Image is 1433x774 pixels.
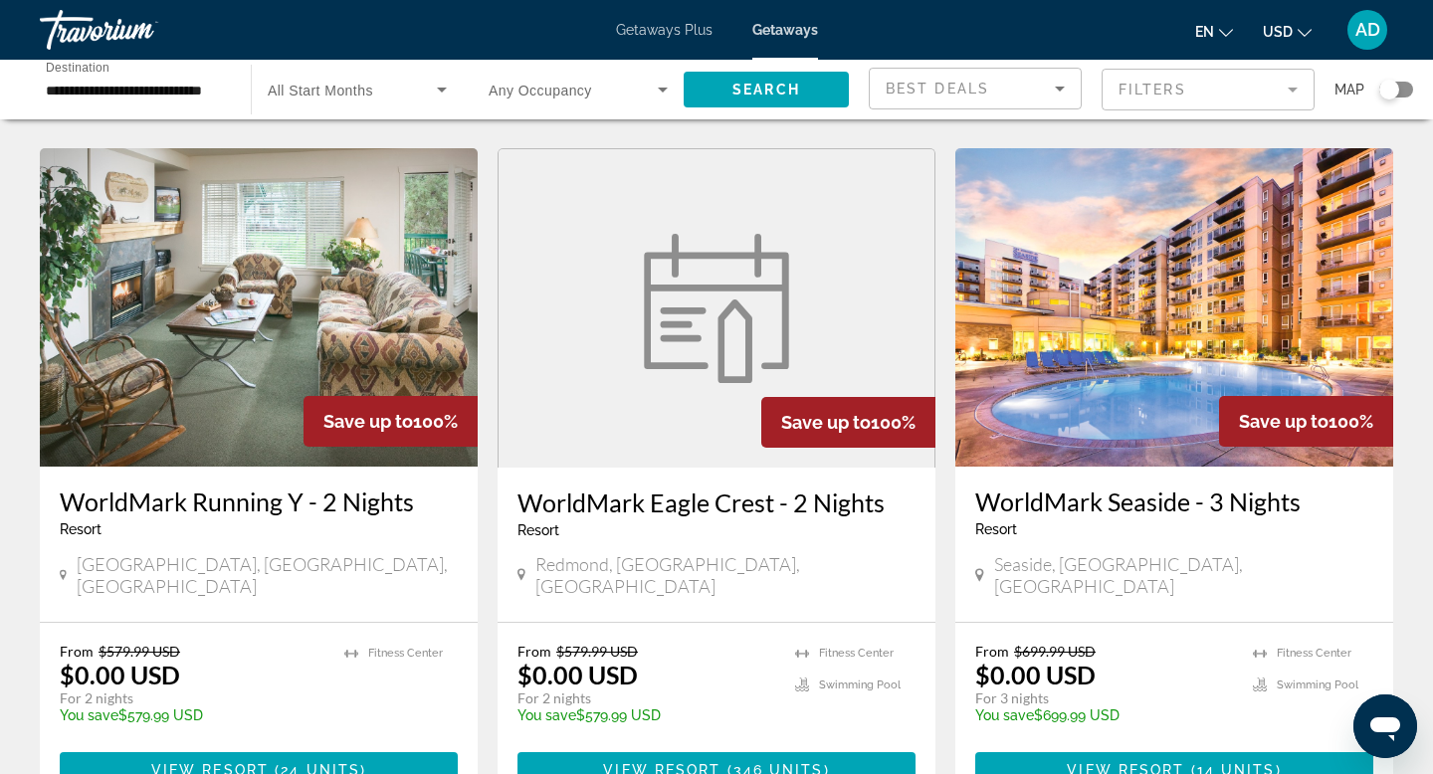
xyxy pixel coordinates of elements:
[99,643,180,660] span: $579.99 USD
[975,643,1009,660] span: From
[1263,24,1293,40] span: USD
[1341,9,1393,51] button: User Menu
[517,522,559,538] span: Resort
[761,397,935,448] div: 100%
[60,521,102,537] span: Resort
[517,689,775,707] p: For 2 nights
[994,553,1373,597] span: Seaside, [GEOGRAPHIC_DATA], [GEOGRAPHIC_DATA]
[60,707,324,723] p: $579.99 USD
[1277,647,1351,660] span: Fitness Center
[886,77,1065,100] mat-select: Sort by
[1195,24,1214,40] span: en
[40,148,478,467] img: 4324I01X.jpg
[819,647,894,660] span: Fitness Center
[517,643,551,660] span: From
[535,553,916,597] span: Redmond, [GEOGRAPHIC_DATA], [GEOGRAPHIC_DATA]
[781,412,871,433] span: Save up to
[975,486,1373,516] a: WorldMark Seaside - 3 Nights
[60,486,458,516] a: WorldMark Running Y - 2 Nights
[46,61,109,74] span: Destination
[975,707,1233,723] p: $699.99 USD
[1195,17,1233,46] button: Change language
[368,647,443,660] span: Fitness Center
[632,234,801,383] img: week.svg
[323,411,413,432] span: Save up to
[1239,411,1329,432] span: Save up to
[1014,643,1096,660] span: $699.99 USD
[1355,20,1380,40] span: AD
[60,689,324,707] p: For 2 nights
[975,689,1233,707] p: For 3 nights
[819,678,901,691] span: Swimming Pool
[1353,694,1417,758] iframe: Button to launch messaging window
[1334,76,1364,103] span: Map
[975,660,1096,689] p: $0.00 USD
[975,707,1034,723] span: You save
[684,72,849,107] button: Search
[60,707,118,723] span: You save
[886,81,989,97] span: Best Deals
[975,521,1017,537] span: Resort
[955,148,1393,467] img: 7601O01X.jpg
[1219,396,1393,447] div: 100%
[1102,68,1315,111] button: Filter
[517,707,775,723] p: $579.99 USD
[268,83,373,98] span: All Start Months
[616,22,713,38] a: Getaways Plus
[556,643,638,660] span: $579.99 USD
[517,660,638,689] p: $0.00 USD
[517,487,916,517] a: WorldMark Eagle Crest - 2 Nights
[304,396,478,447] div: 100%
[40,4,239,56] a: Travorium
[489,83,592,98] span: Any Occupancy
[1263,17,1312,46] button: Change currency
[732,82,800,97] span: Search
[60,660,180,689] p: $0.00 USD
[77,553,458,597] span: [GEOGRAPHIC_DATA], [GEOGRAPHIC_DATA], [GEOGRAPHIC_DATA]
[60,643,94,660] span: From
[517,707,576,723] span: You save
[1277,678,1358,691] span: Swimming Pool
[752,22,818,38] a: Getaways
